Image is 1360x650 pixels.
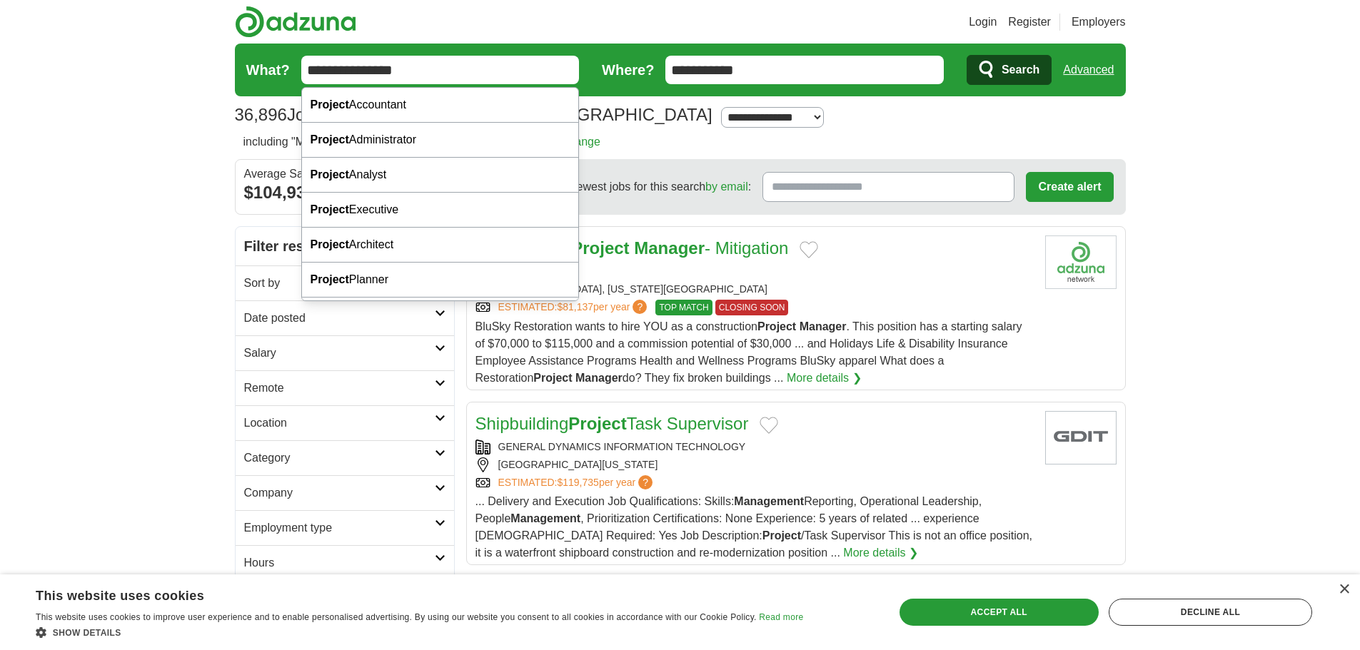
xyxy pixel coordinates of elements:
[244,380,435,397] h2: Remote
[900,599,1099,626] div: Accept all
[244,484,435,502] h2: Company
[244,180,445,205] div: $104,934
[236,370,454,405] a: Remote
[302,193,579,228] div: Executive
[633,300,647,314] span: ?
[475,414,749,433] a: ShipbuildingProjectTask Supervisor
[236,440,454,475] a: Category
[787,370,862,387] a: More details ❯
[759,612,803,622] a: Read more, opens a new window
[557,301,593,313] span: $81,137
[36,612,757,622] span: This website uses cookies to improve user experience and to enable personalised advertising. By u...
[571,238,629,258] strong: Project
[302,228,579,263] div: Architect
[475,264,1034,279] div: BLUSKY
[475,320,1022,384] span: BluSky Restoration wants to hire YOU as a construction . This position has a starting salary of $...
[533,372,572,384] strong: Project
[510,512,580,524] strong: Management
[800,320,847,332] strong: Manager
[1339,584,1349,595] div: Close
[302,263,579,298] div: Planner
[244,310,435,327] h2: Date posted
[235,105,712,124] h1: Jobs in [GEOGRAPHIC_DATA], [GEOGRAPHIC_DATA]
[655,300,712,315] span: TOP MATCH
[557,477,598,488] span: $119,735
[969,14,997,31] a: Login
[236,265,454,300] a: Sort by
[236,335,454,370] a: Salary
[236,300,454,335] a: Date posted
[311,133,349,146] strong: Project
[244,275,435,292] h2: Sort by
[843,544,918,562] a: More details ❯
[800,241,818,258] button: Add to favorite jobs
[760,417,778,434] button: Add to favorite jobs
[302,123,579,158] div: Administrator
[498,475,656,490] a: ESTIMATED:$119,735per year?
[602,59,654,81] label: Where?
[475,495,1033,559] span: ... Delivery and Execution Job Qualifications: Skills: Reporting, Operational Leadership, People ...
[475,238,789,258] a: ConstructionProject Manager- Mitigation
[236,405,454,440] a: Location
[1008,14,1051,31] a: Register
[507,178,751,195] span: Receive the newest jobs for this search :
[575,372,623,384] strong: Manager
[244,415,435,432] h2: Location
[53,628,121,638] span: Show details
[311,168,349,181] strong: Project
[311,238,349,250] strong: Project
[757,320,796,332] strong: Project
[475,282,1034,297] div: [GEOGRAPHIC_DATA], [US_STATE][GEOGRAPHIC_DATA]
[1045,411,1117,464] img: General Dynamics Information Technology logo
[236,475,454,510] a: Company
[246,59,290,81] label: What?
[1063,56,1114,84] a: Advanced
[244,554,435,572] h2: Hours
[715,300,789,315] span: CLOSING SOON
[236,227,454,265] h2: Filter results
[568,414,626,433] strong: Project
[734,495,804,507] strong: Management
[1072,14,1126,31] a: Employers
[243,133,600,151] h2: including "MidLevel" or "Project" or "Manager" or "Consultant"
[1109,599,1312,626] div: Decline all
[475,457,1034,472] div: [GEOGRAPHIC_DATA][US_STATE]
[498,441,746,452] a: GENERAL DYNAMICS INFORMATION TECHNOLOGY
[638,475,653,489] span: ?
[1026,172,1113,202] button: Create alert
[311,98,349,111] strong: Project
[311,273,349,285] strong: Project
[762,529,801,542] strong: Project
[236,510,454,545] a: Employment type
[36,625,803,639] div: Show details
[236,545,454,580] a: Hours
[302,88,579,123] div: Accountant
[705,181,748,193] a: by email
[498,300,650,315] a: ESTIMATED:$81,137per year?
[36,583,767,604] div: This website uses cookies
[244,168,445,180] div: Average Salary
[244,450,435,467] h2: Category
[1002,56,1039,84] span: Search
[244,345,435,362] h2: Salary
[634,238,705,258] strong: Manager
[235,6,356,38] img: Adzuna logo
[302,158,579,193] div: Analyst
[235,102,287,128] span: 36,896
[1045,235,1117,289] img: Company logo
[311,203,349,215] strong: Project
[244,519,435,537] h2: Employment type
[563,136,600,148] a: change
[967,55,1052,85] button: Search
[302,298,579,332] div: Assistants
